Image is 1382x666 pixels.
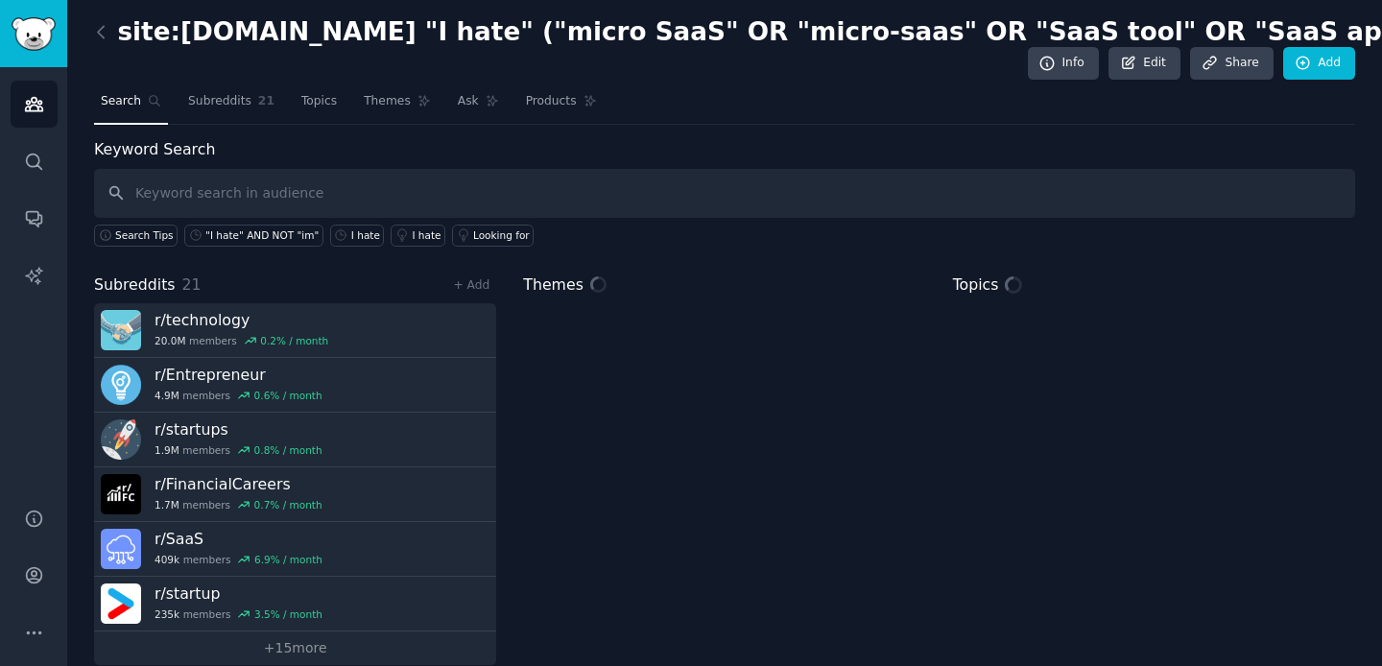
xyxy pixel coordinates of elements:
h3: r/ technology [155,310,328,330]
a: I hate [330,225,385,247]
a: Ask [451,86,506,126]
span: 1.9M [155,443,179,457]
img: Entrepreneur [101,365,141,405]
div: members [155,553,322,566]
a: + Add [453,278,489,292]
div: members [155,443,322,457]
button: Search Tips [94,225,178,247]
div: I hate [351,228,380,242]
span: Subreddits [188,93,251,110]
div: 0.6 % / month [254,389,322,402]
a: Looking for [452,225,534,247]
a: "I hate" AND NOT "im" [184,225,323,247]
div: "I hate" AND NOT "im" [205,228,319,242]
a: Products [519,86,604,126]
h3: r/ SaaS [155,529,322,549]
a: r/Entrepreneur4.9Mmembers0.6% / month [94,358,496,413]
div: 0.8 % / month [254,443,322,457]
div: members [155,334,328,347]
img: startups [101,419,141,460]
span: Topics [301,93,337,110]
span: 21 [258,93,274,110]
div: 0.7 % / month [254,498,322,511]
a: r/startup235kmembers3.5% / month [94,577,496,631]
h3: r/ Entrepreneur [155,365,322,385]
span: Subreddits [94,274,176,297]
img: GummySearch logo [12,17,56,51]
a: +15more [94,631,496,665]
span: Ask [458,93,479,110]
span: Topics [953,274,999,297]
a: Info [1028,47,1099,80]
span: 409k [155,553,179,566]
a: Search [94,86,168,126]
div: I hate [412,228,441,242]
h3: r/ startups [155,419,322,440]
span: Search [101,93,141,110]
input: Keyword search in audience [94,169,1355,218]
h3: r/ startup [155,583,322,604]
a: Topics [295,86,344,126]
a: r/technology20.0Mmembers0.2% / month [94,303,496,358]
div: members [155,498,322,511]
div: Looking for [473,228,530,242]
span: Search Tips [115,228,174,242]
span: 20.0M [155,334,185,347]
span: Themes [364,93,411,110]
a: r/SaaS409kmembers6.9% / month [94,522,496,577]
span: 235k [155,607,179,621]
span: 21 [182,275,202,294]
a: Themes [357,86,438,126]
img: FinancialCareers [101,474,141,514]
a: Subreddits21 [181,86,281,126]
div: members [155,607,322,621]
img: technology [101,310,141,350]
a: I hate [391,225,445,247]
span: 1.7M [155,498,179,511]
div: 6.9 % / month [254,553,322,566]
a: Add [1283,47,1355,80]
a: Share [1190,47,1273,80]
span: Products [526,93,577,110]
span: 4.9M [155,389,179,402]
a: r/startups1.9Mmembers0.8% / month [94,413,496,467]
span: Themes [523,274,584,297]
div: 3.5 % / month [254,607,322,621]
img: startup [101,583,141,624]
label: Keyword Search [94,140,215,158]
div: 0.2 % / month [260,334,328,347]
div: members [155,389,322,402]
a: Edit [1108,47,1180,80]
a: r/FinancialCareers1.7Mmembers0.7% / month [94,467,496,522]
img: SaaS [101,529,141,569]
h3: r/ FinancialCareers [155,474,322,494]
